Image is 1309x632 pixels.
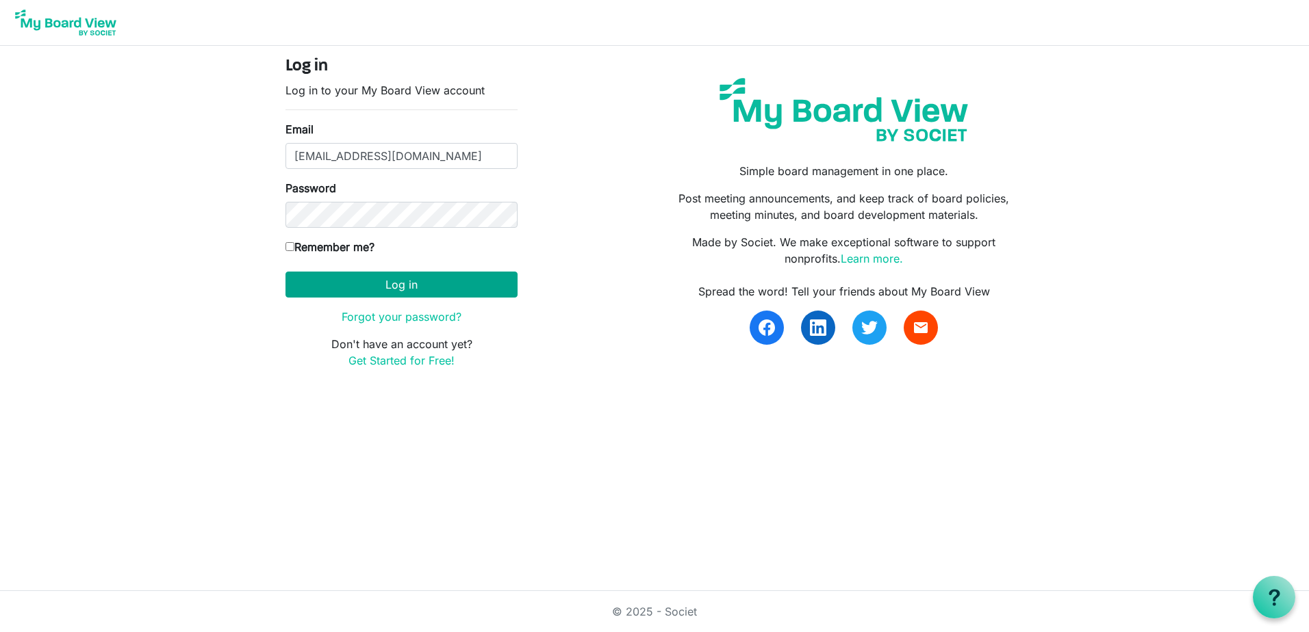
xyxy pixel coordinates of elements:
a: Learn more. [841,252,903,265]
p: Made by Societ. We make exceptional software to support nonprofits. [665,234,1024,267]
img: my-board-view-societ.svg [709,68,978,152]
button: Log in [285,272,518,298]
p: Log in to your My Board View account [285,82,518,98]
a: Forgot your password? [342,310,461,324]
img: facebook.svg [759,319,775,336]
label: Email [285,121,314,137]
p: Don't have an account yet? [285,336,518,369]
div: Spread the word! Tell your friends about My Board View [665,283,1024,300]
input: Remember me? [285,242,294,251]
a: email [904,311,938,345]
img: My Board View Logo [11,5,120,40]
p: Post meeting announcements, and keep track of board policies, meeting minutes, and board developm... [665,190,1024,223]
img: linkedin.svg [810,319,826,336]
a: Get Started for Free! [348,354,455,367]
label: Remember me? [285,239,374,255]
img: twitter.svg [861,319,878,336]
span: email [913,319,929,336]
label: Password [285,180,336,196]
a: © 2025 - Societ [612,605,697,618]
p: Simple board management in one place. [665,163,1024,179]
h4: Log in [285,57,518,77]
